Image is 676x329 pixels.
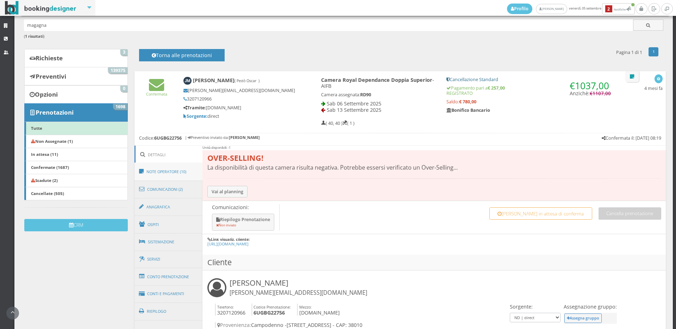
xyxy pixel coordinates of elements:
small: Mezzo: [299,304,312,310]
b: [PERSON_NAME] [193,77,259,84]
h5: Camera assegnata: [321,92,437,97]
h5: Confermata il: [DATE] 08:19 [602,135,661,141]
b: Cancellate (505) [31,190,64,196]
h5: ( 40, 40 ) ( 1 ) [321,121,355,126]
a: Conti e Pagamenti [134,285,203,303]
a: Confermate (1687) [24,161,128,174]
a: Note Operatore (10) [134,163,203,181]
h5: direct [183,114,297,119]
span: 0 [120,86,127,92]
span: 1037,00 [575,79,609,92]
b: Prenotazioni [36,108,74,116]
b: Non Assegnate (1) [31,138,73,144]
b: Preventivi [36,72,66,80]
a: Riepilogo [134,302,203,321]
a: Richieste 3 [24,49,128,67]
button: CRM [24,219,128,231]
h4: 3207120966 [215,304,245,316]
h4: Assegnazione gruppo: [564,304,617,310]
h3: [PERSON_NAME] [230,278,367,297]
h4: Campodenno - [215,322,508,328]
b: In attesa (11) [31,151,58,157]
h5: 4 mesi fa [644,86,663,91]
h3: Cliente [202,255,666,270]
small: Telefono: [217,304,234,310]
input: Ricerca cliente - (inserisci il codice, il nome, il cognome, il numero di telefono o la mail) [24,19,633,31]
h6: | Preventivo inviato da: [185,135,260,140]
h5: Pagina 1 di 1 [616,50,642,55]
b: Tramite: [183,105,206,111]
a: Prenotazioni 1698 [24,103,128,122]
img: Jessica Magagna [183,77,192,85]
b: 2 [605,5,612,13]
h5: 3207120966 [183,96,297,102]
span: € [590,90,611,97]
small: Non inviato [216,223,236,227]
span: Sab 06 Settembre 2025 [327,100,381,107]
small: La disponibilità di questa camera risulta negativa. Potrebbe essersi verificato un Over-Selling... [207,164,458,171]
span: Provenienza: [217,322,251,328]
img: BookingDesigner.com [5,1,76,15]
b: Bonifico Bancario [446,107,490,113]
a: Tutte [24,122,128,135]
h4: [DOMAIN_NAME] [297,304,340,316]
a: In attesa (11) [24,148,128,161]
h4: Sorgente: [510,304,561,310]
b: Richieste [36,54,63,62]
span: € [570,79,609,92]
span: Sab 13 Settembre 2025 [327,106,381,113]
a: Anagrafica [134,198,203,216]
a: Sistemazione [134,233,203,251]
a: [PERSON_NAME] [536,4,567,14]
a: Scadute (2) [24,174,128,187]
h5: [DOMAIN_NAME] [183,105,297,110]
a: Preventivi 139375 [24,67,128,85]
h5: Saldo: [446,99,612,104]
a: Dettagli [134,146,203,164]
b: Confermate (1687) [31,164,69,170]
a: 1 [649,47,659,56]
b: RD90 [360,92,371,98]
h5: Codice: [139,135,182,141]
span: 1698 [113,104,127,110]
strong: € 780,00 [459,99,476,105]
b: Camera Royal Dependance Doppia Superior [321,77,432,83]
small: ( Pedò Oscar ) [234,78,259,83]
a: Ospiti [134,215,203,234]
a: Profilo [507,4,532,14]
b: 6UGBG22756 [154,135,182,141]
a: Confermata [146,86,167,97]
b: Scadute (2) [31,177,58,183]
span: 1107,00 [593,90,611,97]
p: Comunicazioni: [212,204,276,210]
a: [URL][DOMAIN_NAME] [207,241,249,246]
a: Opzioni 0 [24,85,128,104]
span: - CAP: 38010 [333,322,362,328]
a: Cancellate (505) [24,187,128,200]
b: OVER-SELLING! [207,153,263,163]
h5: Pagamento pari a REGISTRATO [446,85,612,96]
h4: - AIFB [321,77,437,89]
a: Comunicazioni (2) [134,180,203,199]
strong: € 257,00 [488,85,505,91]
b: Opzioni [35,90,58,98]
small: [PERSON_NAME][EMAIL_ADDRESS][DOMAIN_NAME] [230,289,367,297]
b: Link visualiz. cliente: [211,237,250,242]
h4: Torna alle prenotazioni [147,52,217,63]
span: venerdì, 05 settembre [507,3,636,14]
span: [STREET_ADDRESS] [287,322,331,328]
h6: ( ) [24,34,664,39]
span: 139375 [108,67,127,74]
b: [PERSON_NAME] [229,135,260,140]
button: 2Notifiche [602,3,635,14]
small: Codice Prenotazione: [254,304,291,310]
h5: Cancellazione Standard [446,77,612,82]
a: Servizi [134,250,203,268]
b: 1 risultati [25,33,43,39]
h5: [PERSON_NAME][EMAIL_ADDRESS][DOMAIN_NAME] [183,88,297,93]
button: Torna alle prenotazioni [139,49,225,61]
a: Conto Prenotazione [134,268,203,286]
button: [PERSON_NAME] in attesa di conferma [489,207,592,220]
button: Cancella prenotazione [599,207,661,220]
h4: Anzichè: [570,77,612,97]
